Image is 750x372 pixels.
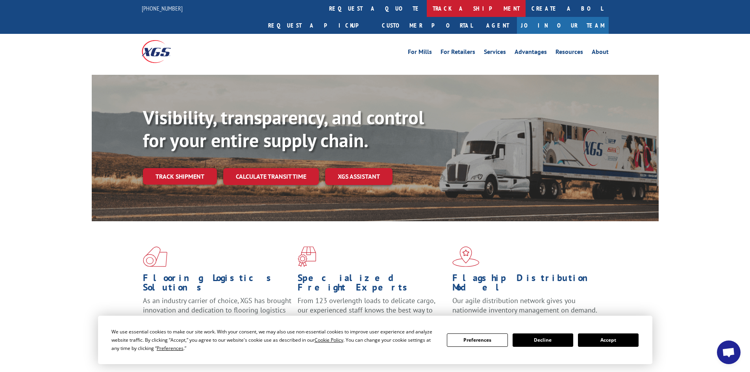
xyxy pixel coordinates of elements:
[298,273,446,296] h1: Specialized Freight Experts
[157,345,183,352] span: Preferences
[447,333,507,347] button: Preferences
[513,333,573,347] button: Decline
[143,246,167,267] img: xgs-icon-total-supply-chain-intelligence-red
[484,49,506,57] a: Services
[452,296,597,315] span: Our agile distribution network gives you nationwide inventory management on demand.
[592,49,609,57] a: About
[452,246,480,267] img: xgs-icon-flagship-distribution-model-red
[143,273,292,296] h1: Flooring Logistics Solutions
[556,49,583,57] a: Resources
[223,168,319,185] a: Calculate transit time
[325,168,393,185] a: XGS ASSISTANT
[315,337,343,343] span: Cookie Policy
[452,273,601,296] h1: Flagship Distribution Model
[143,105,424,152] b: Visibility, transparency, and control for your entire supply chain.
[408,49,432,57] a: For Mills
[441,49,475,57] a: For Retailers
[298,246,316,267] img: xgs-icon-focused-on-flooring-red
[98,316,652,364] div: Cookie Consent Prompt
[143,168,217,185] a: Track shipment
[111,328,437,352] div: We use essential cookies to make our site work. With your consent, we may also use non-essential ...
[376,17,478,34] a: Customer Portal
[142,4,183,12] a: [PHONE_NUMBER]
[262,17,376,34] a: Request a pickup
[578,333,639,347] button: Accept
[717,341,741,364] div: Open chat
[143,296,291,324] span: As an industry carrier of choice, XGS has brought innovation and dedication to flooring logistics...
[478,17,517,34] a: Agent
[298,296,446,331] p: From 123 overlength loads to delicate cargo, our experienced staff knows the best way to move you...
[515,49,547,57] a: Advantages
[517,17,609,34] a: Join Our Team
